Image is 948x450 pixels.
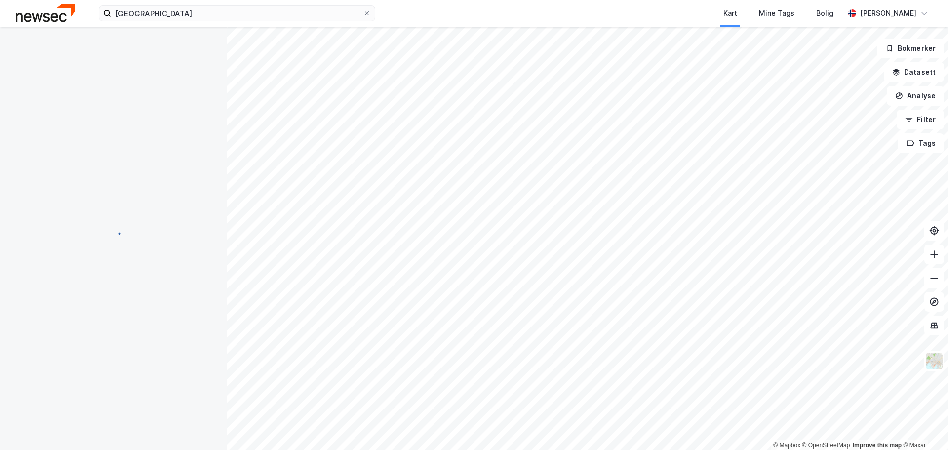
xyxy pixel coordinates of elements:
[884,62,944,82] button: Datasett
[816,7,833,19] div: Bolig
[925,352,944,370] img: Z
[887,86,944,106] button: Analyse
[853,442,902,449] a: Improve this map
[723,7,737,19] div: Kart
[898,133,944,153] button: Tags
[111,6,363,21] input: Søk på adresse, matrikkel, gårdeiere, leietakere eller personer
[759,7,794,19] div: Mine Tags
[897,110,944,129] button: Filter
[16,4,75,22] img: newsec-logo.f6e21ccffca1b3a03d2d.png
[802,442,850,449] a: OpenStreetMap
[899,403,948,450] iframe: Chat Widget
[773,442,800,449] a: Mapbox
[877,39,944,58] button: Bokmerker
[106,225,121,241] img: spinner.a6d8c91a73a9ac5275cf975e30b51cfb.svg
[860,7,916,19] div: [PERSON_NAME]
